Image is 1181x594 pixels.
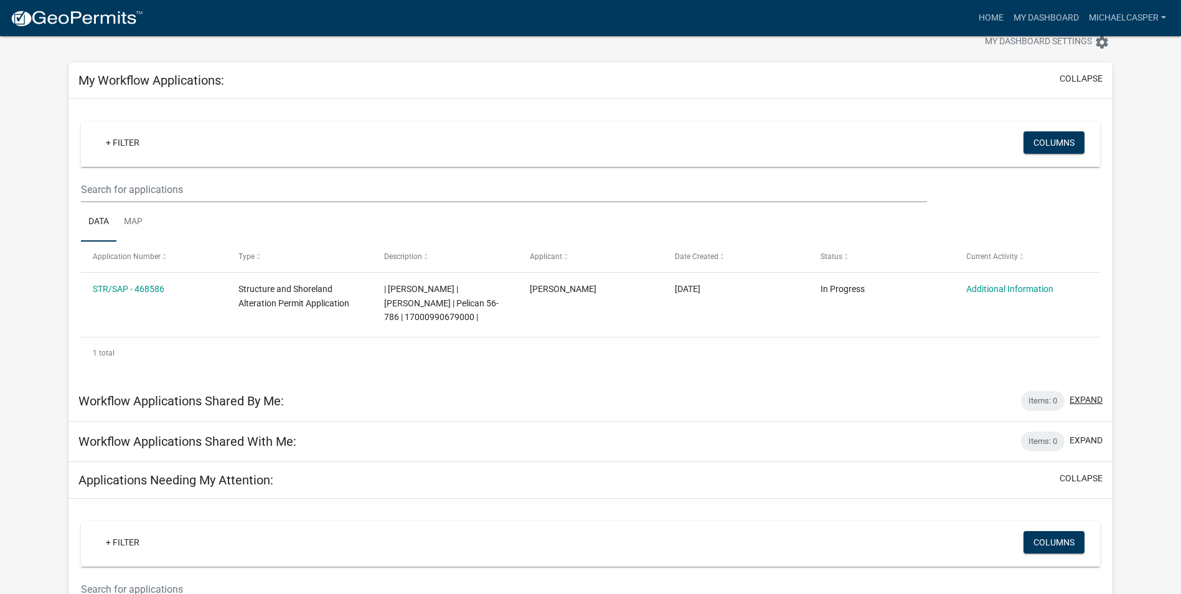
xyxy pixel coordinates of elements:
[384,252,422,261] span: Description
[116,202,150,242] a: Map
[238,252,255,261] span: Type
[1060,72,1103,85] button: collapse
[372,242,518,271] datatable-header-cell: Description
[68,99,1113,381] div: collapse
[78,473,273,488] h5: Applications Needing My Attention:
[966,252,1018,261] span: Current Activity
[238,284,349,308] span: Structure and Shoreland Alteration Permit Application
[974,6,1009,30] a: Home
[78,73,224,88] h5: My Workflow Applications:
[81,202,116,242] a: Data
[1094,35,1109,50] i: settings
[81,177,927,202] input: Search for applications
[954,242,1100,271] datatable-header-cell: Current Activity
[821,252,842,261] span: Status
[81,242,227,271] datatable-header-cell: Application Number
[821,284,865,294] span: In Progress
[985,35,1092,50] span: My Dashboard Settings
[227,242,372,271] datatable-header-cell: Type
[675,284,700,294] span: 08/25/2025
[1023,131,1085,154] button: Columns
[78,434,296,449] h5: Workflow Applications Shared With Me:
[93,284,164,294] a: STR/SAP - 468586
[96,531,149,554] a: + Filter
[93,252,161,261] span: Application Number
[81,337,1100,369] div: 1 total
[809,242,954,271] datatable-header-cell: Status
[1070,434,1103,447] button: expand
[517,242,663,271] datatable-header-cell: Applicant
[663,242,809,271] datatable-header-cell: Date Created
[1070,394,1103,407] button: expand
[1021,391,1065,411] div: Items: 0
[675,252,718,261] span: Date Created
[78,394,284,408] h5: Workflow Applications Shared By Me:
[1021,431,1065,451] div: Items: 0
[966,284,1053,294] a: Additional Information
[1060,472,1103,485] button: collapse
[975,30,1119,54] button: My Dashboard Settingssettings
[530,252,562,261] span: Applicant
[384,284,499,323] span: | Alexis Newark | SUSAN KOST | Pelican 56-786 | 17000990679000 |
[1023,531,1085,554] button: Columns
[1084,6,1171,30] a: michaelcasper
[1009,6,1084,30] a: My Dashboard
[96,131,149,154] a: + Filter
[530,284,596,294] span: Michael Casper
